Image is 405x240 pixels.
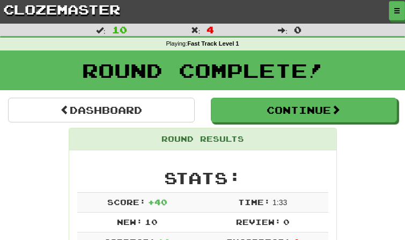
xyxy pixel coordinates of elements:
[273,198,287,207] span: 1 : 33
[96,26,106,34] span: :
[283,217,290,227] span: 0
[207,24,214,35] span: 4
[238,198,270,207] span: Time:
[4,60,401,81] h1: Round Complete!
[278,26,288,34] span: :
[8,98,195,122] a: Dashboard
[69,128,336,150] div: Round Results
[236,217,281,227] span: Review:
[187,40,239,47] strong: Fast Track Level 1
[112,24,127,35] span: 10
[117,217,143,227] span: New:
[148,198,167,207] span: + 40
[211,98,397,122] button: Continue
[77,169,328,187] h2: Stats:
[145,217,158,227] span: 10
[294,24,301,35] span: 0
[191,26,201,34] span: :
[107,198,146,207] span: Score:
